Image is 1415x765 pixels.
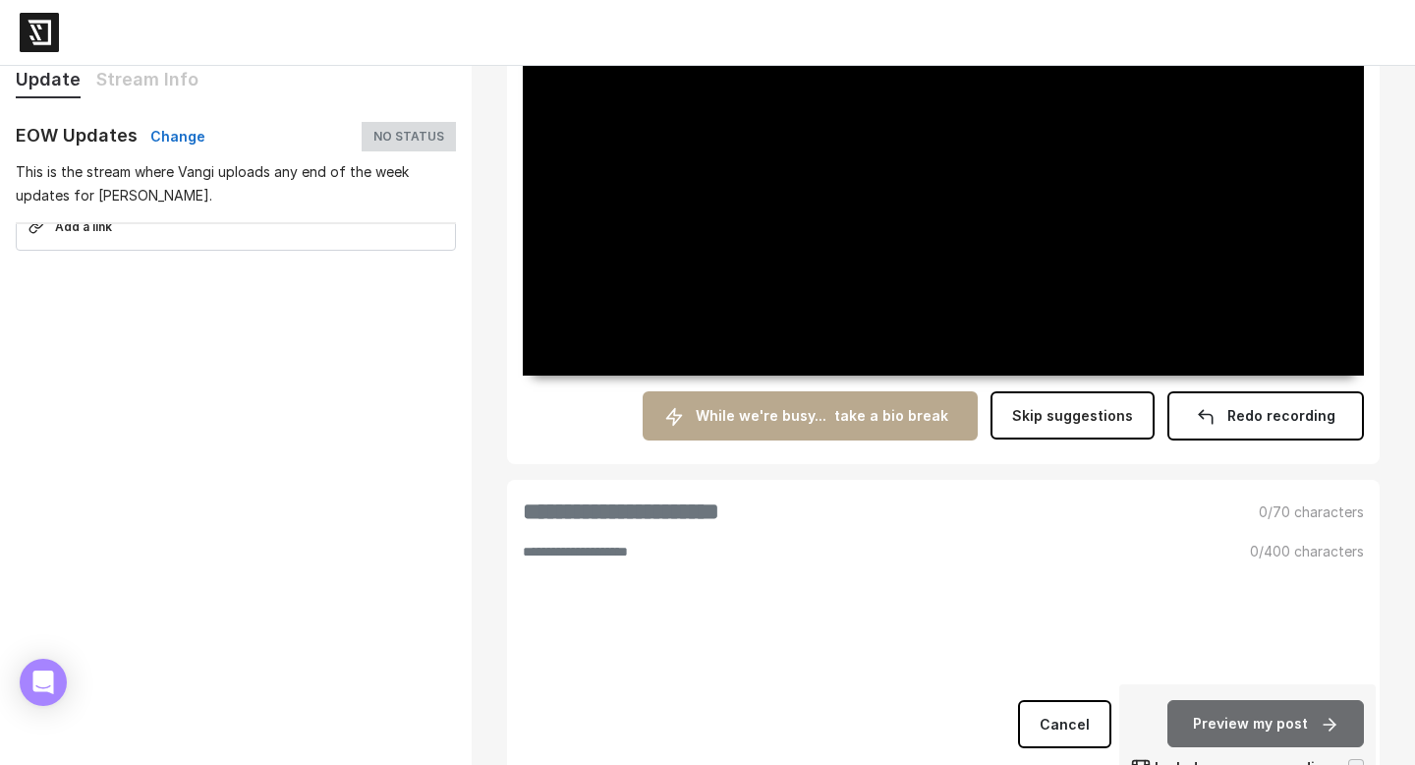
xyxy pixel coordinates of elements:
[1238,543,1376,684] div: /400 characters
[1250,543,1259,559] span: 0
[20,659,67,706] div: Open Intercom Messenger
[990,391,1155,440] button: Skip suggestions
[96,66,198,96] button: Stream Info
[696,407,826,424] span: While we're busy...
[142,128,205,145] a: Change
[834,405,956,421] span: take a bio break
[1247,503,1376,527] div: /70 characters
[362,122,456,151] span: No Status
[55,219,112,234] span: Add a link
[1227,407,1335,424] span: Redo recording
[20,13,59,52] img: logo-6ba331977e59facfbff2947a2e854c94a5e6b03243a11af005d3916e8cc67d17.png
[1018,700,1111,748] a: Cancel
[1259,503,1268,520] span: 0
[16,204,456,251] button: Add a link
[16,125,138,146] span: EOW Updates
[150,128,205,145] span: Change
[1167,391,1364,441] button: Redo recording
[16,163,409,204] span: This is the stream where Vangi uploads any end of the week updates for [PERSON_NAME].
[16,66,81,98] button: Update
[643,391,978,441] button: While we're busy... take a bio break
[1012,407,1133,424] span: Skip suggestions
